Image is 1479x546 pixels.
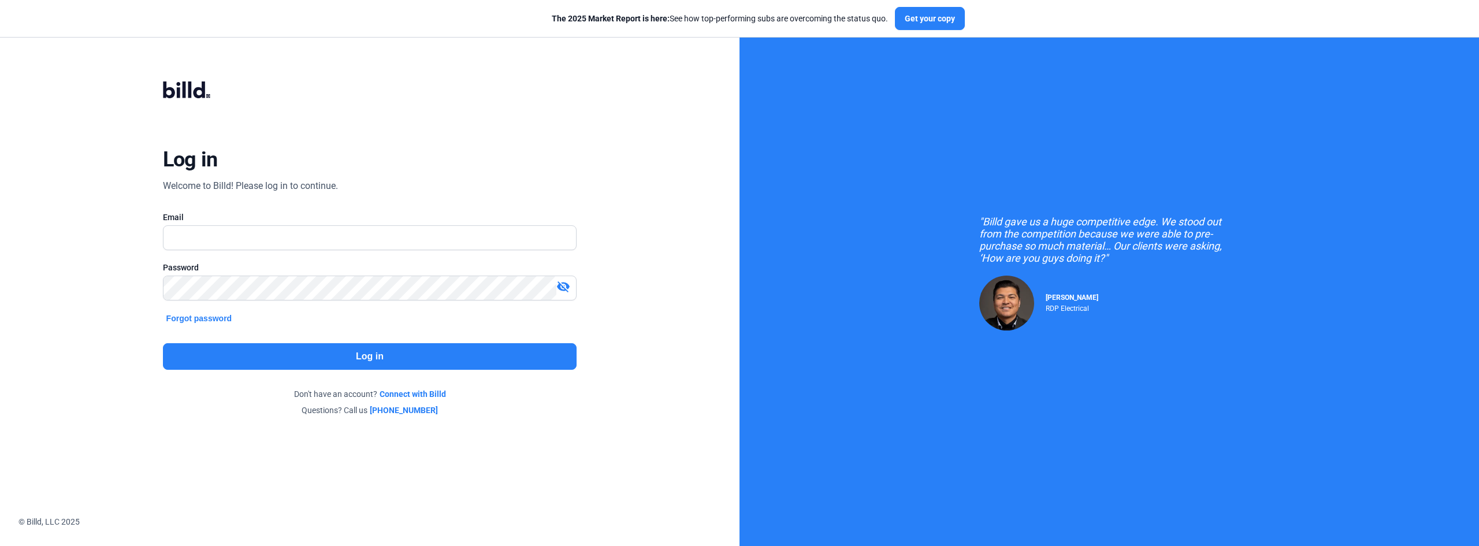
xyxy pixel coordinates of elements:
img: Raul Pacheco [979,276,1034,330]
div: Questions? Call us [163,404,577,416]
span: [PERSON_NAME] [1046,294,1098,302]
div: Don't have an account? [163,388,577,400]
button: Forgot password [163,312,236,325]
div: See how top-performing subs are overcoming the status quo. [552,13,888,24]
a: [PHONE_NUMBER] [370,404,438,416]
mat-icon: visibility_off [556,280,570,294]
div: Email [163,211,577,223]
div: Password [163,262,577,273]
div: RDP Electrical [1046,302,1098,313]
button: Get your copy [895,7,965,30]
button: Log in [163,343,577,370]
div: "Billd gave us a huge competitive edge. We stood out from the competition because we were able to... [979,216,1239,264]
div: Log in [163,147,218,172]
span: The 2025 Market Report is here: [552,14,670,23]
a: Connect with Billd [380,388,446,400]
div: Welcome to Billd! Please log in to continue. [163,179,338,193]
